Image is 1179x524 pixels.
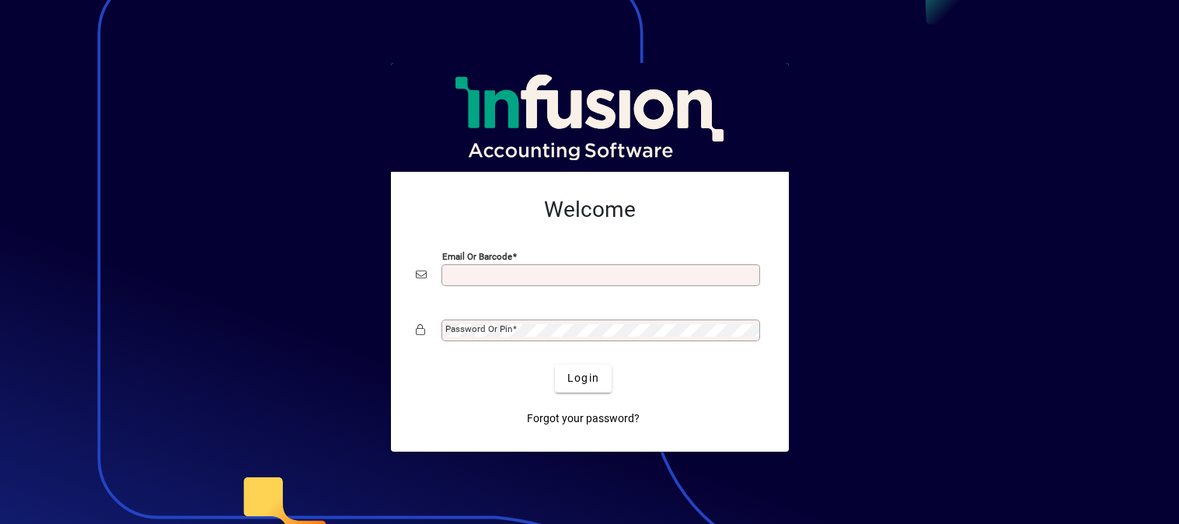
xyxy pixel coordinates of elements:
[442,250,512,261] mat-label: Email or Barcode
[416,197,764,223] h2: Welcome
[567,370,599,386] span: Login
[555,365,612,393] button: Login
[521,405,646,433] a: Forgot your password?
[527,410,640,427] span: Forgot your password?
[445,323,512,334] mat-label: Password or Pin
